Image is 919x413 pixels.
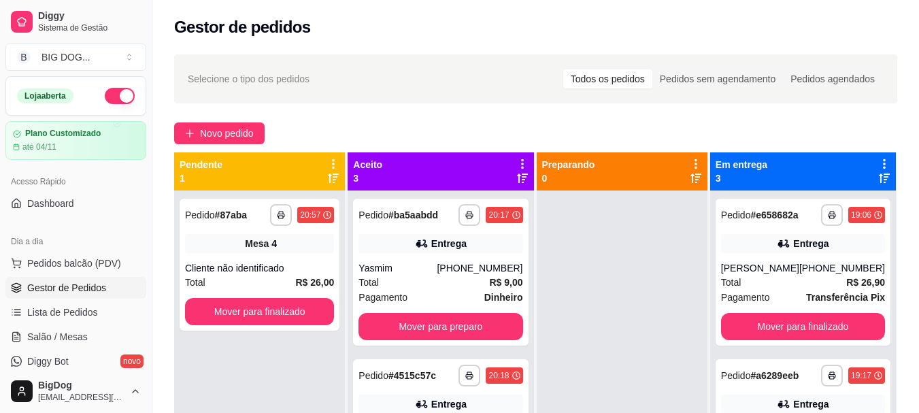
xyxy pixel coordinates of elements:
strong: R$ 26,90 [846,277,885,288]
strong: R$ 9,00 [489,277,522,288]
span: B [17,50,31,64]
p: Aceito [353,158,382,171]
span: Gestor de Pedidos [27,281,106,295]
div: Acesso Rápido [5,171,146,193]
span: Total [721,275,741,290]
strong: R$ 26,00 [296,277,335,288]
article: até 04/11 [22,142,56,152]
span: Pedido [358,210,388,220]
span: Salão / Mesas [27,330,88,344]
span: Diggy [38,10,141,22]
span: Lista de Pedidos [27,305,98,319]
span: Sistema de Gestão [38,22,141,33]
div: Todos os pedidos [563,69,652,88]
button: Pedidos balcão (PDV) [5,252,146,274]
span: Pagamento [721,290,770,305]
div: 19:06 [851,210,871,220]
strong: Dinheiro [484,292,523,303]
span: Diggy Bot [27,354,69,368]
div: Entrega [431,397,467,411]
div: BIG DOG ... [41,50,90,64]
span: Total [185,275,205,290]
div: Pedidos agendados [783,69,882,88]
span: Novo pedido [200,126,254,141]
p: 0 [542,171,595,185]
strong: Transferência Pix [806,292,885,303]
span: Pedido [185,210,215,220]
strong: # e658682a [750,210,798,220]
span: Pagamento [358,290,407,305]
div: 20:57 [300,210,320,220]
div: 20:17 [488,210,509,220]
button: Select a team [5,44,146,71]
button: Mover para finalizado [185,298,334,325]
p: Em entrega [716,158,767,171]
a: Gestor de Pedidos [5,277,146,299]
strong: # 4515c57c [388,370,436,381]
div: [PERSON_NAME] [721,261,799,275]
a: Dashboard [5,193,146,214]
span: Pedido [721,370,751,381]
a: Salão / Mesas [5,326,146,348]
div: Entrega [793,397,829,411]
div: [PHONE_NUMBER] [799,261,885,275]
span: BigDog [38,380,124,392]
p: Pendente [180,158,222,171]
div: Yasmim [358,261,437,275]
span: Mesa [245,237,269,250]
span: Pedidos balcão (PDV) [27,257,121,270]
div: Dia a dia [5,231,146,252]
div: 20:18 [488,370,509,381]
span: plus [185,129,195,138]
p: Preparando [542,158,595,171]
span: [EMAIL_ADDRESS][DOMAIN_NAME] [38,392,124,403]
button: Alterar Status [105,88,135,104]
strong: # a6289eeb [750,370,799,381]
button: Mover para finalizado [721,313,885,340]
div: Entrega [793,237,829,250]
button: Novo pedido [174,122,265,144]
div: Pedidos sem agendamento [652,69,783,88]
p: 1 [180,171,222,185]
button: Mover para preparo [358,313,522,340]
a: Diggy Botnovo [5,350,146,372]
a: Lista de Pedidos [5,301,146,323]
div: Cliente não identificado [185,261,334,275]
div: [PHONE_NUMBER] [437,261,522,275]
strong: # 87aba [215,210,248,220]
a: DiggySistema de Gestão [5,5,146,38]
span: Pedido [721,210,751,220]
h2: Gestor de pedidos [174,16,311,38]
span: Selecione o tipo dos pedidos [188,71,310,86]
div: Loja aberta [17,88,73,103]
button: BigDog[EMAIL_ADDRESS][DOMAIN_NAME] [5,375,146,408]
div: Entrega [431,237,467,250]
a: Plano Customizadoaté 04/11 [5,121,146,160]
article: Plano Customizado [25,129,101,139]
span: Pedido [358,370,388,381]
p: 3 [716,171,767,185]
div: 19:17 [851,370,871,381]
div: 4 [271,237,277,250]
strong: # ba5aabdd [388,210,438,220]
span: Dashboard [27,197,74,210]
span: Total [358,275,379,290]
p: 3 [353,171,382,185]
